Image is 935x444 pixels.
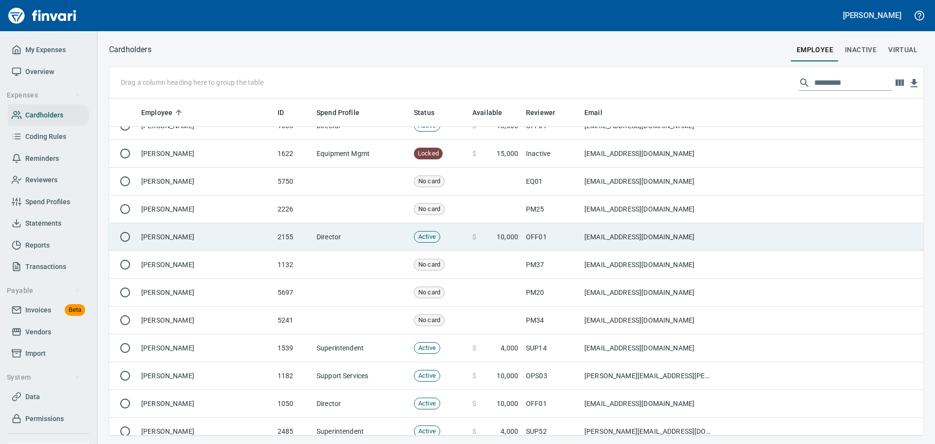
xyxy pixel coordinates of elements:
[137,140,274,168] td: [PERSON_NAME]
[497,399,518,408] span: 10,000
[8,39,89,61] a: My Expenses
[137,362,274,390] td: [PERSON_NAME]
[274,307,313,334] td: 5241
[8,321,89,343] a: Vendors
[3,368,84,386] button: System
[25,261,66,273] span: Transactions
[497,149,518,158] span: 15,000
[414,316,444,325] span: No card
[580,307,717,334] td: [EMAIL_ADDRESS][DOMAIN_NAME]
[278,107,284,118] span: ID
[580,279,717,307] td: [EMAIL_ADDRESS][DOMAIN_NAME]
[313,362,410,390] td: Support Services
[25,153,59,165] span: Reminders
[7,89,80,101] span: Expenses
[414,260,444,270] span: No card
[472,107,515,118] span: Available
[25,174,57,186] span: Reviewers
[25,304,51,316] span: Invoices
[8,191,89,213] a: Spend Profiles
[25,109,63,121] span: Cardholders
[501,426,518,436] span: 4,000
[888,44,917,56] span: virtual
[580,390,717,418] td: [EMAIL_ADDRESS][DOMAIN_NAME]
[414,205,444,214] span: No card
[274,168,313,195] td: 5750
[25,44,66,56] span: My Expenses
[414,107,434,118] span: Status
[25,347,46,360] span: Import
[522,307,580,334] td: PM34
[8,299,89,321] a: InvoicesBeta
[274,251,313,279] td: 1132
[7,285,80,297] span: Payable
[25,391,40,403] span: Data
[522,251,580,279] td: PM37
[141,107,172,118] span: Employee
[25,239,50,251] span: Reports
[8,148,89,170] a: Reminders
[313,223,410,251] td: Director
[65,305,85,316] span: Beta
[522,334,580,362] td: SUP14
[797,44,833,56] span: employee
[414,149,443,158] span: Locked
[526,107,568,118] span: Reviewer
[25,66,54,78] span: Overview
[8,234,89,256] a: Reports
[137,390,274,418] td: [PERSON_NAME]
[584,107,615,118] span: Email
[274,195,313,223] td: 2226
[843,10,901,20] h5: [PERSON_NAME]
[472,399,476,408] span: $
[141,107,185,118] span: Employee
[274,279,313,307] td: 5697
[414,232,440,242] span: Active
[8,408,89,430] a: Permissions
[522,279,580,307] td: PM20
[278,107,297,118] span: ID
[414,371,440,381] span: Active
[8,256,89,278] a: Transactions
[3,282,84,300] button: Payable
[472,107,502,118] span: Available
[472,426,476,436] span: $
[414,399,440,408] span: Active
[274,223,313,251] td: 2155
[313,140,410,168] td: Equipment Mgmt
[522,362,580,390] td: OPS03
[522,195,580,223] td: PM25
[313,390,410,418] td: Director
[497,232,518,242] span: 10,000
[580,140,717,168] td: [EMAIL_ADDRESS][DOMAIN_NAME]
[841,8,904,23] button: [PERSON_NAME]
[25,326,51,338] span: Vendors
[414,427,440,436] span: Active
[109,44,151,56] p: Cardholders
[137,307,274,334] td: [PERSON_NAME]
[317,107,359,118] span: Spend Profile
[845,44,877,56] span: Inactive
[25,131,66,143] span: Coding Rules
[137,279,274,307] td: [PERSON_NAME]
[8,126,89,148] a: Coding Rules
[6,4,79,27] a: Finvari
[907,76,921,91] button: Download Table
[522,140,580,168] td: Inactive
[580,334,717,362] td: [EMAIL_ADDRESS][DOMAIN_NAME]
[8,169,89,191] a: Reviewers
[892,76,907,90] button: Choose columns to display
[497,371,518,381] span: 10,000
[109,44,151,56] nav: breadcrumb
[25,196,70,208] span: Spend Profiles
[313,334,410,362] td: Superintendent
[580,251,717,279] td: [EMAIL_ADDRESS][DOMAIN_NAME]
[472,149,476,158] span: $
[580,362,717,390] td: [PERSON_NAME][EMAIL_ADDRESS][PERSON_NAME][DOMAIN_NAME]
[580,195,717,223] td: [EMAIL_ADDRESS][DOMAIN_NAME]
[522,223,580,251] td: OFF01
[584,107,602,118] span: Email
[274,140,313,168] td: 1622
[414,107,447,118] span: Status
[526,107,555,118] span: Reviewer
